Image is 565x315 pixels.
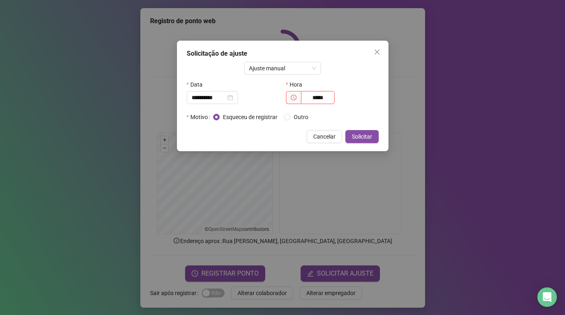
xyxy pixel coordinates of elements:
label: Motivo [187,111,213,124]
span: Solicitar [352,132,372,141]
span: Esqueceu de registrar [220,113,281,122]
button: Close [371,46,384,59]
span: Cancelar [313,132,336,141]
div: Open Intercom Messenger [537,287,557,307]
div: Solicitação de ajuste [187,49,379,59]
span: clock-circle [291,95,297,100]
span: Outro [290,113,312,122]
button: Cancelar [307,130,342,143]
span: close [374,49,380,55]
span: Ajuste manual [249,62,316,74]
button: Solicitar [345,130,379,143]
label: Data [187,78,208,91]
label: Hora [286,78,308,91]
